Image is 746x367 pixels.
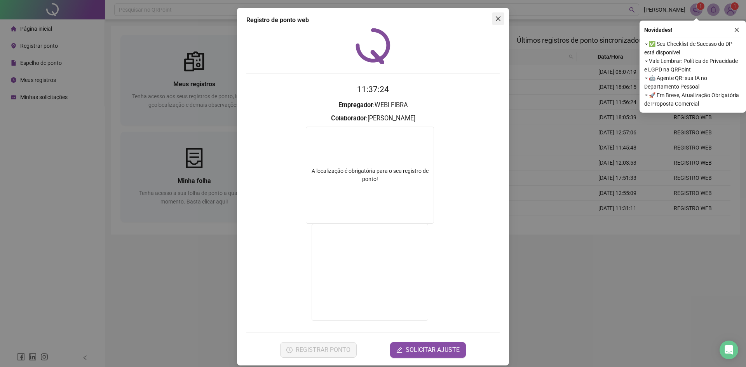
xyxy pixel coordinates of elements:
span: Novidades ! [644,26,672,34]
div: Registro de ponto web [246,16,500,25]
span: ⚬ 🚀 Em Breve, Atualização Obrigatória de Proposta Comercial [644,91,741,108]
span: SOLICITAR AJUSTE [406,345,460,355]
div: Open Intercom Messenger [720,341,738,359]
img: QRPoint [356,28,390,64]
span: close [495,16,501,22]
button: REGISTRAR PONTO [280,342,357,358]
span: close [734,27,739,33]
span: ⚬ Vale Lembrar: Política de Privacidade e LGPD na QRPoint [644,57,741,74]
strong: Colaborador [331,115,366,122]
span: ⚬ ✅ Seu Checklist de Sucesso do DP está disponível [644,40,741,57]
h3: : [PERSON_NAME] [246,113,500,123]
h3: : WEBI FIBRA [246,100,500,110]
button: editSOLICITAR AJUSTE [390,342,466,358]
div: A localização é obrigatória para o seu registro de ponto! [306,167,434,183]
button: Close [492,12,504,25]
time: 11:37:24 [357,85,389,94]
strong: Empregador [338,101,373,109]
span: edit [396,347,403,353]
span: ⚬ 🤖 Agente QR: sua IA no Departamento Pessoal [644,74,741,91]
